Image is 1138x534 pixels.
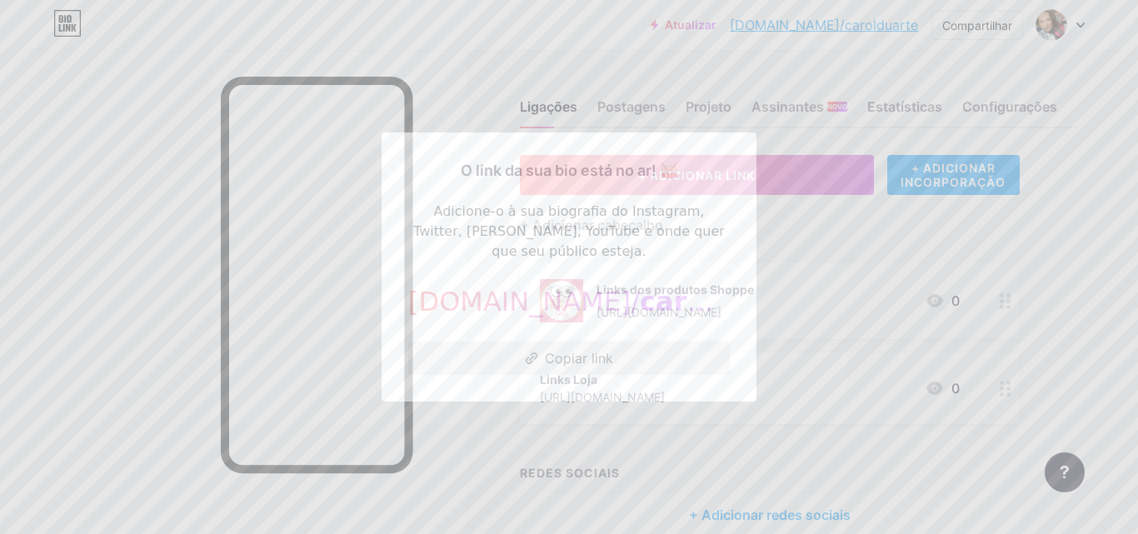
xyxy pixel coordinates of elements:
[461,162,678,179] font: O link da sua bio está no ar! 🥁
[408,342,730,375] button: Copiar link
[545,350,613,367] font: Copiar link
[408,286,640,317] font: [DOMAIN_NAME]/
[413,203,725,259] font: Adicione-o à sua biografia do Instagram, Twitter, [PERSON_NAME], YouTube e onde quer que seu públ...
[640,286,814,317] font: carolduarte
